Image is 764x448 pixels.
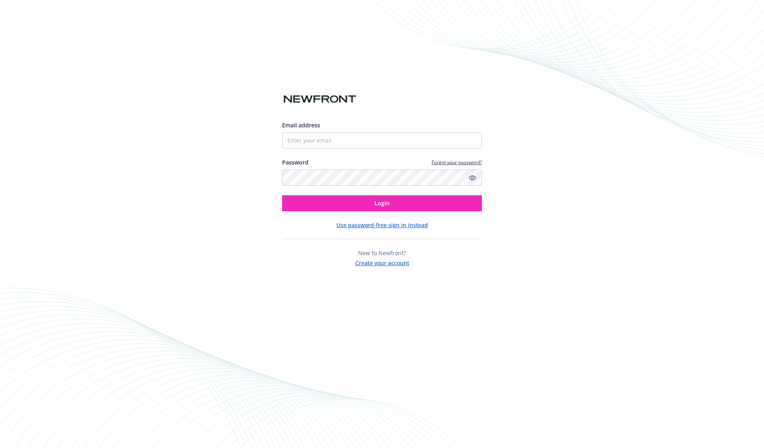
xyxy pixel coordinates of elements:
[282,158,308,167] label: Password
[336,221,428,229] button: Use password-free sign in instead
[282,121,320,129] span: Email address
[282,92,358,106] img: Newfront logo
[282,170,482,186] input: Enter your password
[468,173,477,182] a: Show password
[355,257,409,267] button: Create your account
[374,199,390,207] span: Login
[358,249,406,257] span: New to Newfront?
[282,195,482,211] button: Login
[432,159,482,166] a: Forgot your password?
[282,133,482,149] input: Enter your email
